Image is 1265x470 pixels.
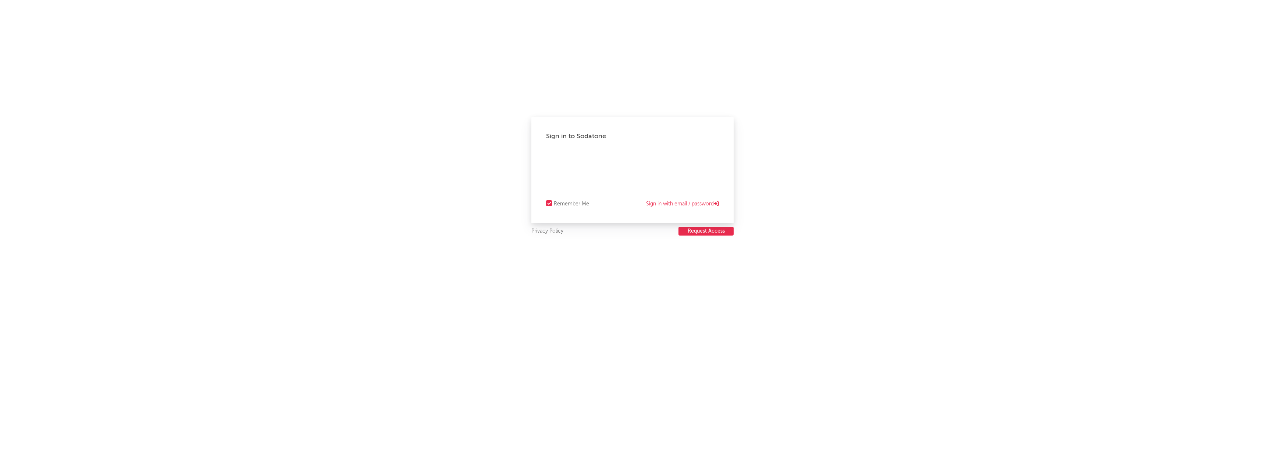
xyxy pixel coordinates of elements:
[546,132,719,141] div: Sign in to Sodatone
[531,227,563,236] a: Privacy Policy
[646,200,719,208] a: Sign in with email / password
[678,227,734,236] button: Request Access
[554,200,589,208] div: Remember Me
